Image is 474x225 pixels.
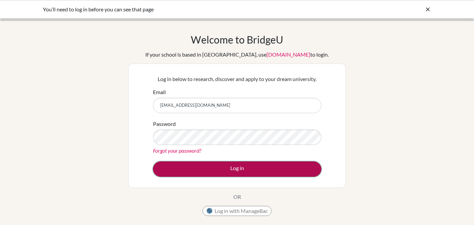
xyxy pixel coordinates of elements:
[153,161,321,177] button: Log in
[191,33,283,46] h1: Welcome to BridgeU
[145,51,329,59] div: If your school is based in [GEOGRAPHIC_DATA], use to login.
[233,193,241,201] p: OR
[203,206,271,216] button: Log in with ManageBac
[153,75,321,83] p: Log in below to research, discover and apply to your dream university.
[153,120,176,128] label: Password
[153,88,166,96] label: Email
[153,147,201,154] a: Forgot your password?
[43,5,331,13] div: You’ll need to log in before you can see that page
[266,51,310,58] a: [DOMAIN_NAME]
